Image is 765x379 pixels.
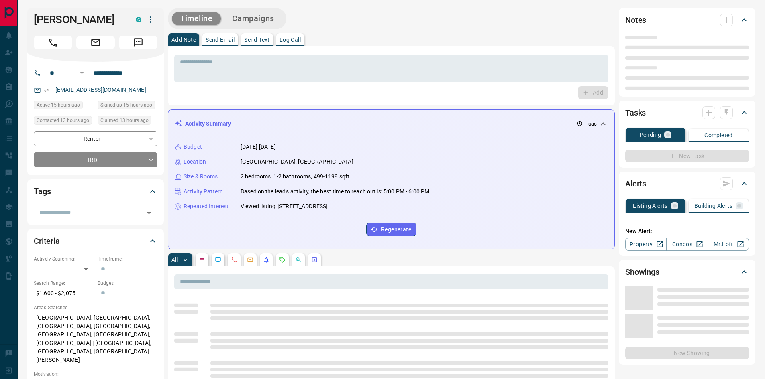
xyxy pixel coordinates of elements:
span: Email [76,36,115,49]
p: Listing Alerts [633,203,668,209]
svg: Agent Actions [311,257,318,263]
button: Campaigns [224,12,282,25]
p: Search Range: [34,280,94,287]
div: Criteria [34,231,157,251]
div: Sun Aug 17 2025 [34,101,94,112]
h2: Alerts [625,177,646,190]
div: Showings [625,262,749,282]
p: $1,600 - $2,075 [34,287,94,300]
p: Add Note [171,37,196,43]
div: TBD [34,152,157,167]
svg: Opportunities [295,257,302,263]
p: -- ago [584,120,597,128]
button: Open [143,207,155,219]
a: Property [625,238,667,251]
p: Size & Rooms [184,172,218,181]
span: Call [34,36,72,49]
span: Active 15 hours ago [37,101,80,109]
p: [DATE]-[DATE] [241,143,276,151]
div: Sun Aug 17 2025 [98,116,157,127]
svg: Lead Browsing Activity [215,257,221,263]
p: Viewed listing '[STREET_ADDRESS] [241,202,328,211]
svg: Requests [279,257,286,263]
a: [EMAIL_ADDRESS][DOMAIN_NAME] [55,87,146,93]
svg: Email Verified [44,87,50,93]
svg: Calls [231,257,237,263]
svg: Listing Alerts [263,257,269,263]
h2: Notes [625,14,646,26]
div: Renter [34,131,157,146]
p: Areas Searched: [34,304,157,311]
h2: Showings [625,266,659,278]
h2: Criteria [34,235,60,247]
p: Budget [184,143,202,151]
div: Tags [34,182,157,201]
p: Log Call [279,37,301,43]
p: Location [184,158,206,166]
div: Alerts [625,174,749,193]
div: Notes [625,10,749,30]
a: Condos [666,238,708,251]
p: [GEOGRAPHIC_DATA], [GEOGRAPHIC_DATA] [241,158,353,166]
p: Building Alerts [694,203,732,209]
p: Send Email [206,37,235,43]
h1: [PERSON_NAME] [34,13,124,26]
p: Pending [640,132,661,138]
button: Timeline [172,12,221,25]
p: Send Text [244,37,270,43]
div: Tasks [625,103,749,122]
p: Actively Searching: [34,255,94,263]
div: Sun Aug 17 2025 [34,116,94,127]
h2: Tags [34,185,51,198]
button: Regenerate [366,223,416,236]
span: Signed up 15 hours ago [100,101,152,109]
p: New Alert: [625,227,749,235]
p: Repeated Interest [184,202,228,211]
a: Mr.Loft [708,238,749,251]
span: Claimed 13 hours ago [100,116,149,124]
p: Completed [704,132,733,138]
div: Activity Summary-- ago [175,116,608,131]
span: Message [119,36,157,49]
p: Activity Pattern [184,187,223,196]
p: Budget: [98,280,157,287]
p: Activity Summary [185,120,231,128]
p: All [171,257,178,263]
svg: Notes [199,257,205,263]
p: Motivation: [34,371,157,378]
p: 2 bedrooms, 1-2 bathrooms, 499-1199 sqft [241,172,349,181]
span: Contacted 13 hours ago [37,116,89,124]
p: [GEOGRAPHIC_DATA], [GEOGRAPHIC_DATA], [GEOGRAPHIC_DATA], [GEOGRAPHIC_DATA], [GEOGRAPHIC_DATA], [G... [34,311,157,367]
p: Based on the lead's activity, the best time to reach out is: 5:00 PM - 6:00 PM [241,187,429,196]
div: Sun Aug 17 2025 [98,101,157,112]
svg: Emails [247,257,253,263]
p: Timeframe: [98,255,157,263]
h2: Tasks [625,106,646,119]
div: condos.ca [136,17,141,22]
button: Open [77,68,87,78]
